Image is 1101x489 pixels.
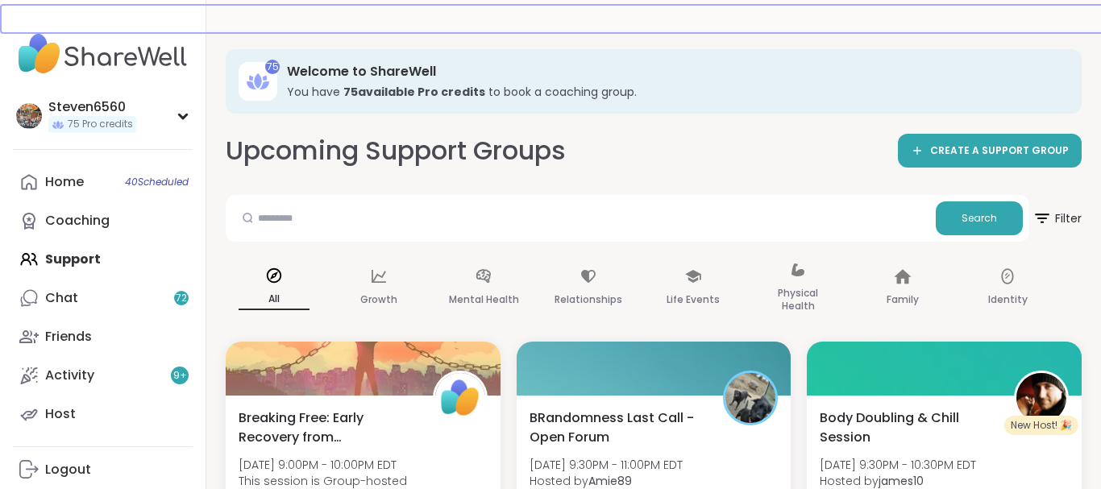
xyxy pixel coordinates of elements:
span: Breaking Free: Early Recovery from [GEOGRAPHIC_DATA] [239,408,415,447]
span: 72 [176,292,187,305]
img: james10 [1016,373,1066,423]
div: Steven6560 [48,98,136,116]
img: ShareWell [435,373,485,423]
img: ShareWell Nav Logo [13,26,193,82]
a: Coaching [13,201,193,240]
div: Coaching [45,212,110,230]
div: New Host! 🎉 [1004,416,1078,435]
div: Friends [45,328,92,346]
h3: You have to book a coaching group. [287,84,1059,100]
a: Friends [13,317,193,356]
p: Relationships [555,290,622,309]
span: BRandomness Last Call - Open Forum [530,408,706,447]
span: [DATE] 9:30PM - 10:30PM EDT [820,457,976,473]
a: Activity9+ [13,356,193,395]
span: CREATE A SUPPORT GROUP [930,144,1069,158]
div: Activity [45,367,94,384]
span: Search [962,211,997,226]
a: CREATE A SUPPORT GROUP [898,134,1082,168]
p: Mental Health [449,290,519,309]
span: [DATE] 9:30PM - 11:00PM EDT [530,457,683,473]
h2: Upcoming Support Groups [226,133,566,169]
span: Body Doubling & Chill Session [820,408,996,447]
iframe: Spotlight [177,213,189,226]
a: Logout [13,450,193,489]
div: Host [45,405,76,423]
button: Search [936,201,1023,235]
b: 75 available Pro credit s [343,84,485,100]
button: Filter [1032,195,1082,242]
img: Steven6560 [16,103,42,129]
p: Growth [360,290,397,309]
p: Physical Health [762,284,833,316]
p: Identity [988,290,1028,309]
span: [DATE] 9:00PM - 10:00PM EDT [239,457,407,473]
p: All [239,289,310,310]
span: Hosted by [530,473,683,489]
p: Life Events [667,290,720,309]
span: Filter [1032,199,1082,238]
a: Host [13,395,193,433]
b: james10 [879,473,924,489]
a: Home40Scheduled [13,163,193,201]
div: Chat [45,289,78,307]
div: Logout [45,461,91,479]
img: Amie89 [725,373,775,423]
b: Amie89 [588,473,632,489]
span: 40 Scheduled [125,176,189,189]
h3: Welcome to ShareWell [287,63,1059,81]
span: 9 + [173,369,187,383]
span: Hosted by [820,473,976,489]
p: Family [887,290,919,309]
span: This session is Group-hosted [239,473,407,489]
div: Home [45,173,84,191]
span: 75 Pro credits [68,118,133,131]
a: Chat72 [13,279,193,317]
div: 75 [265,60,280,74]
